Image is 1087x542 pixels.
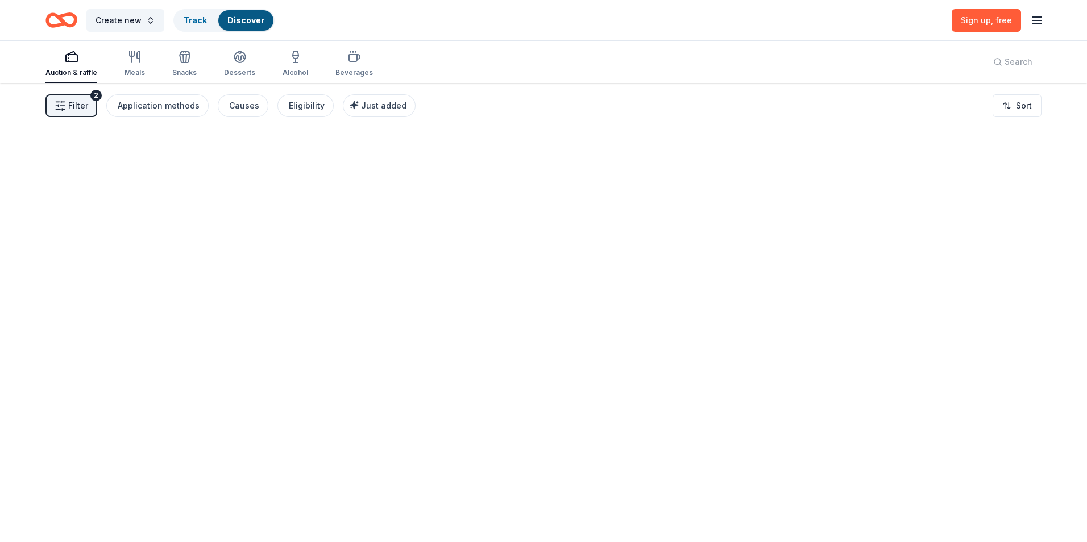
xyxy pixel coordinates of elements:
span: Create new [96,14,142,27]
button: Filter2 [45,94,97,117]
button: TrackDiscover [173,9,275,32]
div: Desserts [224,68,255,77]
a: Discover [227,15,264,25]
span: Sort [1016,99,1032,112]
a: Home [45,7,77,34]
button: Sort [993,94,1042,117]
div: Meals [125,68,145,77]
button: Desserts [224,45,255,83]
a: Track [184,15,207,25]
button: Just added [343,94,416,117]
div: Snacks [172,68,197,77]
button: Eligibility [277,94,334,117]
button: Auction & raffle [45,45,97,83]
button: Causes [218,94,268,117]
div: Eligibility [289,99,325,112]
button: Meals [125,45,145,83]
span: Just added [361,101,406,110]
button: Application methods [106,94,209,117]
span: Filter [68,99,88,112]
a: Sign up, free [952,9,1021,32]
div: Beverages [335,68,373,77]
div: Auction & raffle [45,68,97,77]
button: Alcohol [283,45,308,83]
span: Sign up [961,15,1012,25]
button: Beverages [335,45,373,83]
div: Causes [229,99,259,112]
button: Snacks [172,45,197,83]
button: Create new [86,9,164,32]
div: Alcohol [283,68,308,77]
span: , free [991,15,1012,25]
div: 2 [90,90,102,101]
div: Application methods [118,99,200,112]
